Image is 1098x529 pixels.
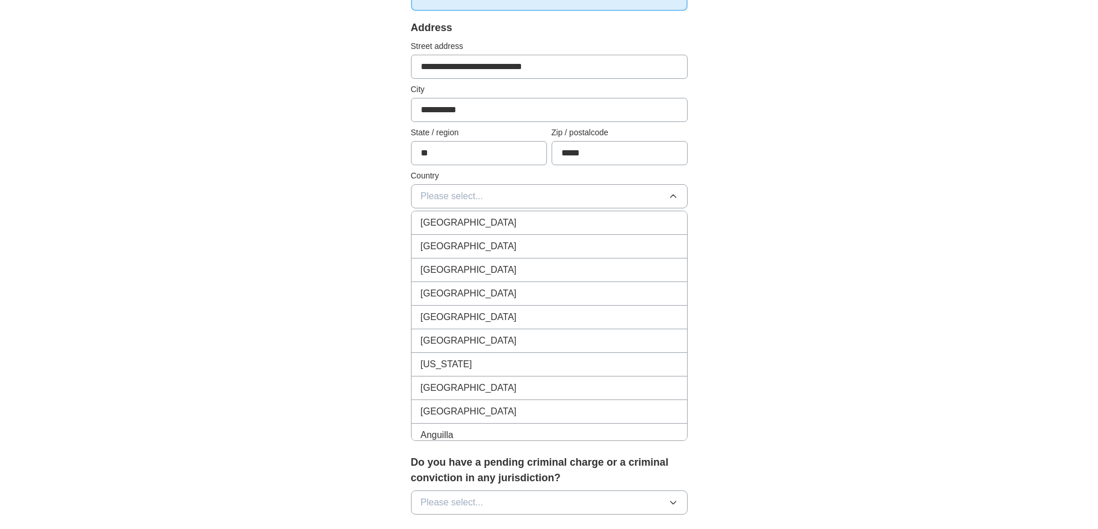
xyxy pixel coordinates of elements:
[421,496,484,509] span: Please select...
[411,127,547,139] label: State / region
[411,455,688,486] label: Do you have a pending criminal charge or a criminal conviction in any jurisdiction?
[421,287,517,300] span: [GEOGRAPHIC_DATA]
[421,334,517,348] span: [GEOGRAPHIC_DATA]
[421,216,517,230] span: [GEOGRAPHIC_DATA]
[411,184,688,208] button: Please select...
[421,357,472,371] span: [US_STATE]
[411,170,688,182] label: Country
[421,263,517,277] span: [GEOGRAPHIC_DATA]
[411,83,688,96] label: City
[552,127,688,139] label: Zip / postalcode
[421,381,517,395] span: [GEOGRAPHIC_DATA]
[421,310,517,324] span: [GEOGRAPHIC_DATA]
[421,428,454,442] span: Anguilla
[411,40,688,52] label: Street address
[411,20,688,36] div: Address
[411,490,688,515] button: Please select...
[421,239,517,253] span: [GEOGRAPHIC_DATA]
[421,405,517,418] span: [GEOGRAPHIC_DATA]
[421,189,484,203] span: Please select...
